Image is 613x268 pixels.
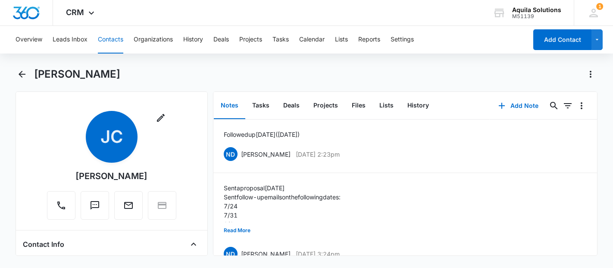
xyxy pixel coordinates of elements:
h1: [PERSON_NAME] [34,68,120,81]
button: Organizations [134,26,173,54]
button: Tasks [272,26,289,54]
button: Lists [372,92,400,119]
div: notifications count [596,3,603,10]
div: account name [512,6,561,13]
div: account id [512,13,561,19]
p: Sent follow-up emails on the following dates: [224,192,341,202]
p: [DATE] 3:24pm [296,249,340,259]
span: 1 [596,3,603,10]
button: Back [16,67,29,81]
button: Lists [335,26,348,54]
button: Add Contact [533,29,591,50]
button: History [183,26,203,54]
span: CRM [66,8,84,17]
button: Tasks [245,92,276,119]
button: Contacts [98,26,123,54]
a: Email [114,205,143,212]
button: Close [187,237,200,251]
button: Deals [276,92,306,119]
button: Reports [358,26,380,54]
button: History [400,92,436,119]
button: Email [114,191,143,220]
p: [PERSON_NAME] [241,150,291,159]
p: 7/24 [224,202,341,211]
button: Notes [214,92,245,119]
p: 7/31 [224,211,341,220]
h4: Contact Info [23,239,64,249]
button: Calendar [299,26,325,54]
span: ND [224,147,238,161]
button: Projects [239,26,262,54]
button: Search... [547,99,561,113]
button: Deals [213,26,229,54]
a: Text [81,205,109,212]
p: [PERSON_NAME] [241,249,291,259]
a: Call [47,205,75,212]
button: Overview [16,26,42,54]
button: Files [345,92,372,119]
button: Text [81,191,109,220]
span: ND [224,247,238,261]
div: [PERSON_NAME] [75,170,147,183]
p: Followed up [DATE] ([DATE]) [224,130,300,139]
button: Settings [391,26,414,54]
button: Actions [584,67,597,81]
button: Read More [224,222,250,239]
button: Leads Inbox [53,26,88,54]
p: Sent a proposal [DATE] [224,183,341,192]
button: Overflow Menu [575,99,588,113]
button: Filters [561,99,575,113]
p: [DATE] 2:23pm [296,150,340,159]
button: Projects [306,92,345,119]
button: Call [47,191,75,220]
button: Add Note [490,95,547,116]
span: JC [86,111,138,163]
p: 8/8 [224,220,341,229]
